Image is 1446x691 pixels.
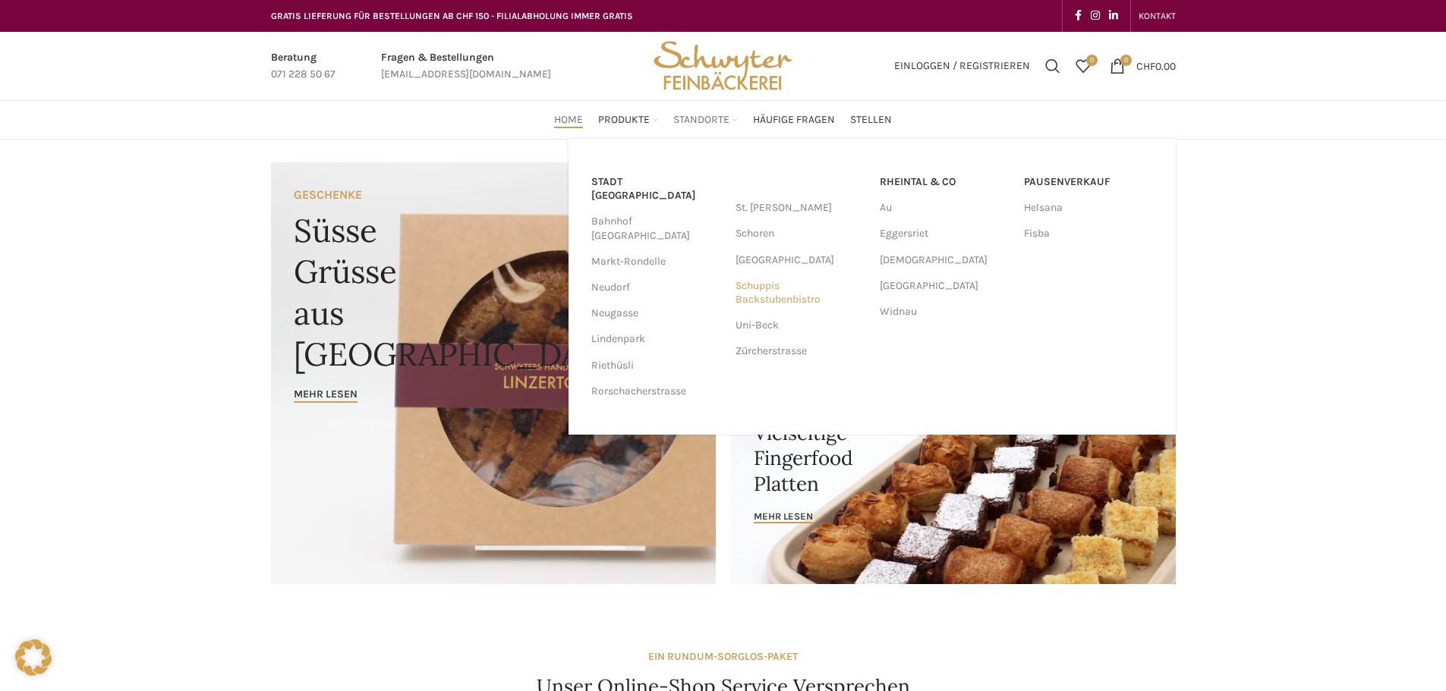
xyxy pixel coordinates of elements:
span: CHF [1136,59,1155,72]
a: Riethüsli [591,353,720,378]
span: 0 [1086,55,1098,66]
a: Einloggen / Registrieren [887,51,1038,81]
a: Suchen [1038,51,1068,81]
a: Produkte [598,105,658,135]
a: [DEMOGRAPHIC_DATA] [880,247,1009,273]
div: Main navigation [263,105,1183,135]
a: Neugasse [591,300,720,326]
a: Linkedin social link [1104,5,1123,27]
a: Markt-Rondelle [591,249,720,275]
a: Home [554,105,583,135]
a: Stadt [GEOGRAPHIC_DATA] [591,169,720,209]
bdi: 0.00 [1136,59,1176,72]
a: Rorschacherstrasse [591,378,720,404]
a: [GEOGRAPHIC_DATA] [880,273,1009,299]
a: [GEOGRAPHIC_DATA] [736,247,865,273]
a: Schoren [736,221,865,247]
a: Häufige Fragen [753,105,835,135]
span: Home [554,113,583,127]
a: Pausenverkauf [1024,169,1153,195]
span: Einloggen / Registrieren [894,61,1030,71]
a: Infobox link [381,49,551,83]
a: Eggersriet [880,221,1009,247]
a: Au [880,195,1009,221]
a: Site logo [648,58,797,71]
a: RHEINTAL & CO [880,169,1009,195]
a: Bahnhof [GEOGRAPHIC_DATA] [591,209,720,248]
a: Infobox link [271,49,336,83]
a: Schuppis Backstubenbistro [736,273,865,313]
span: Standorte [673,113,729,127]
span: 0 [1120,55,1132,66]
a: Instagram social link [1086,5,1104,27]
div: Meine Wunschliste [1068,51,1098,81]
a: Banner link [731,372,1176,584]
a: 0 [1068,51,1098,81]
a: Standorte [673,105,738,135]
a: Facebook social link [1070,5,1086,27]
a: Banner link [271,162,716,584]
a: Stellen [850,105,892,135]
strong: EIN RUNDUM-SORGLOS-PAKET [648,650,798,663]
a: Lindenpark [591,326,720,352]
a: Neudorf [591,275,720,300]
a: KONTAKT [1139,1,1176,31]
a: Helsana [1024,195,1153,221]
a: Widnau [880,299,1009,325]
img: Bäckerei Schwyter [648,32,797,100]
a: Uni-Beck [736,313,865,338]
a: 0 CHF0.00 [1102,51,1183,81]
span: Häufige Fragen [753,113,835,127]
a: Fisba [1024,221,1153,247]
a: Zürcherstrasse [736,338,865,364]
a: St. [PERSON_NAME] [736,195,865,221]
span: GRATIS LIEFERUNG FÜR BESTELLUNGEN AB CHF 150 - FILIALABHOLUNG IMMER GRATIS [271,11,633,21]
span: Stellen [850,113,892,127]
span: Produkte [598,113,650,127]
span: KONTAKT [1139,11,1176,21]
div: Secondary navigation [1131,1,1183,31]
